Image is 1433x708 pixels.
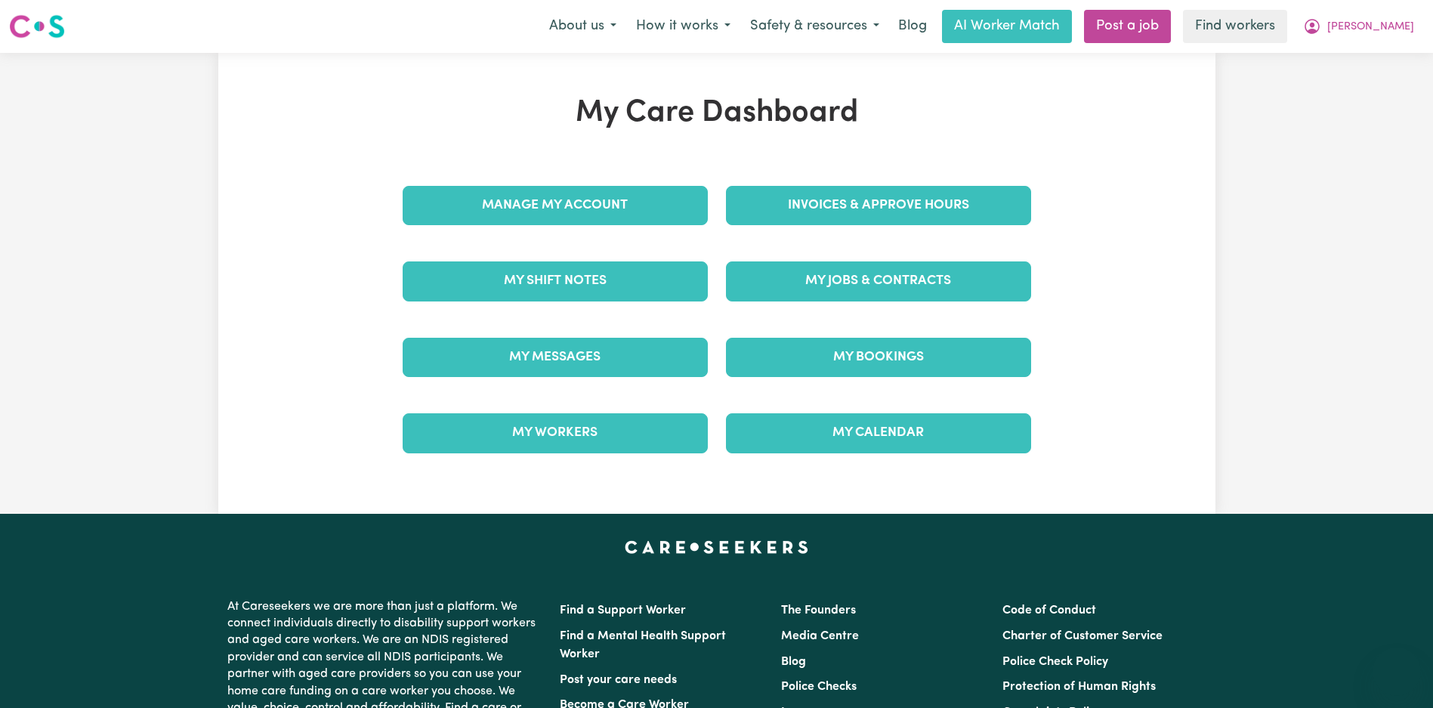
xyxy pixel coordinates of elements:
a: Find workers [1183,10,1287,43]
a: Find a Mental Health Support Worker [560,630,726,660]
a: My Jobs & Contracts [726,261,1031,301]
a: Careseekers home page [625,541,808,553]
a: Police Checks [781,681,857,693]
a: My Calendar [726,413,1031,453]
a: Code of Conduct [1002,604,1096,617]
a: Post a job [1084,10,1171,43]
a: My Shift Notes [403,261,708,301]
a: My Bookings [726,338,1031,377]
h1: My Care Dashboard [394,95,1040,131]
a: Charter of Customer Service [1002,630,1163,642]
button: Safety & resources [740,11,889,42]
a: Careseekers logo [9,9,65,44]
a: Protection of Human Rights [1002,681,1156,693]
a: Blog [889,10,936,43]
a: Police Check Policy [1002,656,1108,668]
iframe: Button to launch messaging window [1373,648,1421,696]
button: My Account [1293,11,1424,42]
a: Post your care needs [560,674,677,686]
a: Invoices & Approve Hours [726,186,1031,225]
a: The Founders [781,604,856,617]
a: Media Centre [781,630,859,642]
button: How it works [626,11,740,42]
a: Blog [781,656,806,668]
a: AI Worker Match [942,10,1072,43]
a: My Workers [403,413,708,453]
a: Manage My Account [403,186,708,225]
a: Find a Support Worker [560,604,686,617]
button: About us [539,11,626,42]
a: My Messages [403,338,708,377]
img: Careseekers logo [9,13,65,40]
span: [PERSON_NAME] [1327,19,1414,36]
